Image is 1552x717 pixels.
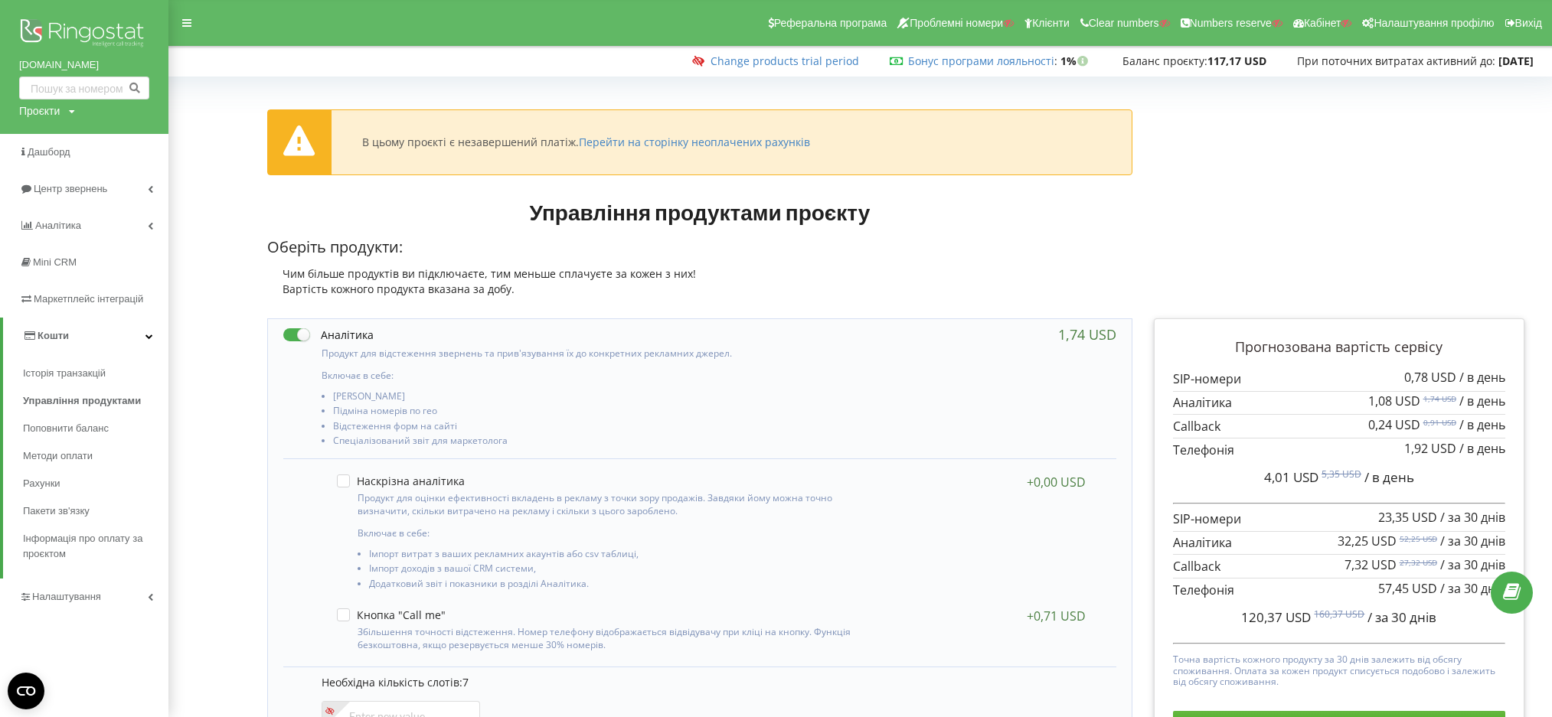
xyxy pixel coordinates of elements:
sup: 1,74 USD [1423,393,1456,404]
p: SIP-номери [1173,510,1505,528]
div: Чим більше продуктів ви підключаєте, тим меньше сплачуєте за кожен з них! [267,266,1133,282]
span: 57,45 USD [1378,580,1437,597]
div: Проєкти [19,103,60,119]
p: Прогнозована вартість сервісу [1173,337,1505,357]
span: Налаштування [32,591,101,602]
label: Наскрізна аналітика [337,474,465,487]
strong: 1% [1060,54,1092,68]
a: Пакети зв'язку [23,497,168,525]
span: Інформація про оплату за проєктом [23,531,161,562]
li: [PERSON_NAME] [333,391,867,406]
span: Реферальна програма [774,17,887,29]
div: 1,74 USD [1058,327,1116,342]
a: Інформація про оплату за проєктом [23,525,168,568]
p: SIP-номери [1173,370,1505,388]
span: 1,92 USD [1404,440,1456,457]
span: Кошти [38,330,69,341]
p: Продукт для оцінки ефективності вкладень в рекламу з точки зору продажів. Завдяки йому можна точн... [358,491,861,517]
span: / за 30 днів [1440,556,1505,573]
span: Баланс проєкту: [1122,54,1207,68]
p: Оберіть продукти: [267,236,1133,259]
sup: 52,25 USD [1400,533,1437,544]
span: Центр звернень [34,183,107,194]
p: Телефонія [1173,442,1505,459]
span: Маркетплейс інтеграцій [34,293,143,305]
a: Рахунки [23,470,168,497]
span: 0,24 USD [1368,416,1420,433]
li: Імпорт доходів з вашої CRM системи, [369,563,861,578]
span: / в день [1364,468,1414,486]
input: Пошук за номером [19,77,149,99]
a: Change products trial period [711,54,859,68]
div: Вартість кожного продукта вказана за добу. [267,282,1133,297]
p: Необхідна кількість слотів: [322,675,1102,690]
a: Поповнити баланс [23,415,168,442]
div: В цьому проєкті є незавершений платіж. [362,135,810,149]
span: 4,01 USD [1264,468,1318,486]
span: Кабінет [1304,17,1341,29]
p: Callback [1173,418,1505,435]
sup: 0,91 USD [1423,417,1456,428]
p: Аналітика [1173,534,1505,552]
span: Методи оплати [23,448,93,464]
strong: [DATE] [1498,54,1534,68]
img: Ringostat logo [19,15,149,54]
span: 7 [462,675,469,689]
span: 32,25 USD [1338,533,1397,549]
label: Аналітика [283,327,374,343]
li: Додатковий звіт і показники в розділі Аналітика. [369,578,861,593]
span: Налаштування профілю [1374,17,1494,29]
p: Продукт для відстеження звернень та прив'язування їх до конкретних рекламних джерел. [322,347,867,360]
a: Бонус програми лояльності [908,54,1054,68]
li: Відстеження форм на сайті [333,421,867,435]
span: Історія транзакцій [23,366,106,381]
span: При поточних витратах активний до: [1297,54,1495,68]
span: Аналiтика [35,220,81,231]
span: Клієнти [1032,17,1070,29]
span: 23,35 USD [1378,509,1437,526]
a: [DOMAIN_NAME] [19,57,149,73]
span: Дашборд [28,146,70,158]
a: Історія транзакцій [23,360,168,387]
li: Підміна номерів по гео [333,406,867,420]
span: / за 30 днів [1440,509,1505,526]
sup: 5,35 USD [1322,468,1361,481]
span: Вихід [1515,17,1542,29]
div: +0,00 USD [1027,474,1086,490]
h1: Управління продуктами проєкту [267,198,1133,226]
span: / в день [1459,416,1505,433]
label: Кнопка "Call me" [337,608,446,621]
a: Перейти на сторінку неоплачених рахунків [579,135,810,149]
span: Поповнити баланс [23,421,109,436]
p: Точна вартість кожного продукту за 30 днів залежить від обсягу споживання. Оплата за кожен продук... [1173,650,1505,687]
sup: 160,37 USD [1314,608,1364,621]
a: Методи оплати [23,442,168,470]
span: / в день [1459,393,1505,409]
span: Рахунки [23,476,60,491]
span: 120,37 USD [1241,608,1311,626]
span: : [908,54,1057,68]
p: Включає в себе: [322,369,867,382]
p: Збільшення точності відстеження. Номер телефону відображається відвідувачу при кліці на кнопку. Ф... [358,625,861,651]
sup: 27,32 USD [1400,557,1437,568]
strong: 117,17 USD [1207,54,1266,68]
span: / за 30 днів [1440,580,1505,597]
div: +0,71 USD [1027,608,1086,624]
button: Open CMP widget [8,673,44,709]
p: Callback [1173,558,1505,575]
span: 0,78 USD [1404,369,1456,386]
span: / в день [1459,369,1505,386]
span: Clear numbers [1089,17,1159,29]
span: Управління продуктами [23,393,141,409]
span: / за 30 днів [1440,533,1505,549]
p: Телефонія [1173,582,1505,599]
li: Спеціалізований звіт для маркетолога [333,435,867,450]
span: Numbers reserve [1190,17,1272,29]
span: Пакети зв'язку [23,504,90,519]
a: Управління продуктами [23,387,168,415]
a: Кошти [3,318,168,354]
span: Проблемні номери [910,17,1003,29]
span: / за 30 днів [1367,608,1436,626]
span: 7,32 USD [1345,556,1397,573]
span: Mini CRM [33,256,77,268]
